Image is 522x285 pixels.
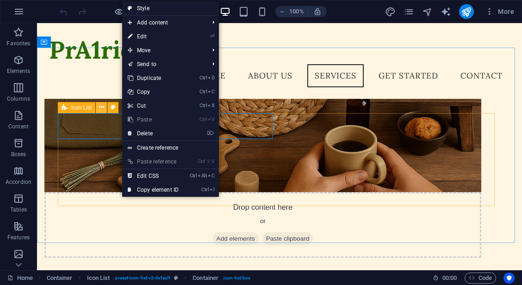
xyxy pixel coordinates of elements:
p: Tables [10,206,27,213]
i: Ctrl [199,116,207,122]
nav: breadcrumb [47,273,251,284]
a: CtrlDDuplicate [122,71,184,85]
p: Accordion [6,178,31,186]
p: Favorites [6,40,30,47]
div: Drop content here [7,169,444,235]
button: Click here to leave preview mode and continue editing [113,6,124,17]
button: 100% [275,6,308,17]
a: Click to cancel selection. Double-click to open Pages [7,273,33,284]
button: Code [465,273,496,284]
i: Ctrl [190,173,197,179]
a: Create reference [122,141,219,155]
i: Ctrl [199,75,207,81]
i: AI Writer [441,6,451,17]
span: Icon List [71,105,92,110]
a: CtrlXCut [122,99,184,113]
i: This element is a customizable preset [174,275,178,280]
span: Move [122,43,205,57]
p: Features [7,234,30,241]
h6: Session time [433,273,457,284]
h6: 100% [289,6,304,17]
a: CtrlICopy element ID [122,183,184,197]
button: pages [404,6,415,17]
a: Style [122,1,219,15]
a: CtrlAltCEdit CSS [122,169,184,183]
span: Add content [122,16,205,30]
i: Pages (Ctrl+Alt+S) [404,6,414,17]
i: C [208,89,214,95]
a: Send to [122,57,205,71]
a: Ctrl⇧VPaste reference [122,155,184,169]
button: publish [459,4,474,19]
i: Publish [461,6,472,17]
span: More [485,7,514,16]
i: ⌦ [207,130,214,136]
a: CtrlVPaste [122,113,184,127]
a: ⏎Edit [122,30,184,43]
i: D [208,75,214,81]
span: : [449,274,450,281]
i: Ctrl [198,158,205,164]
span: Paste clipboard [225,209,276,222]
i: Navigator [422,6,433,17]
i: Ctrl [199,103,207,109]
a: ⌦Delete [122,127,184,140]
i: Design (Ctrl+Alt+Y) [385,6,396,17]
p: Content [8,123,29,130]
i: I [210,187,214,193]
i: V [211,158,214,164]
span: Click to select. Double-click to edit [193,273,218,284]
i: V [208,116,214,122]
i: C [208,173,214,179]
button: More [481,4,518,19]
p: Columns [7,95,30,103]
a: CtrlCCopy [122,85,184,99]
button: navigator [422,6,433,17]
i: Ctrl [201,187,209,193]
button: design [385,6,396,17]
span: Code [469,273,492,284]
i: X [208,103,214,109]
span: Click to select. Double-click to edit [87,273,110,284]
span: 00 00 [442,273,457,284]
i: Ctrl [199,89,207,95]
i: ⏎ [210,33,214,39]
p: Elements [7,67,31,75]
i: ⇧ [206,158,211,164]
p: Boxes [11,151,26,158]
span: Click to select. Double-click to edit [47,273,73,284]
i: On resize automatically adjust zoom level to fit chosen device. [313,7,322,16]
button: text_generator [441,6,452,17]
span: . icon-list-box [222,273,250,284]
i: Alt [198,173,207,179]
span: . preset-icon-list-v3-default [113,273,170,284]
span: Add elements [176,209,222,222]
button: Usercentrics [503,273,515,284]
